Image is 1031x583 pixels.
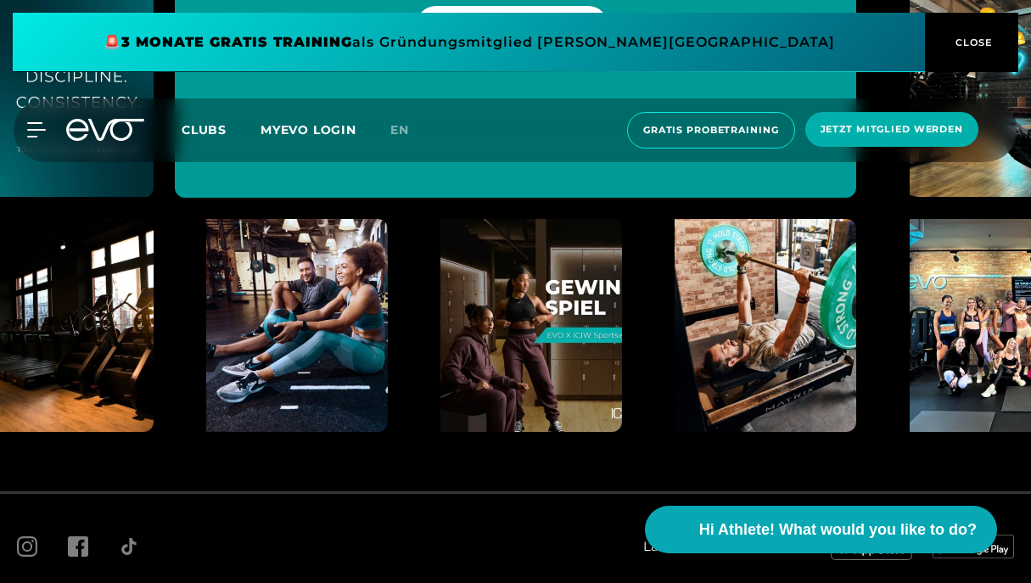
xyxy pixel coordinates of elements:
button: CLOSE [925,13,1018,72]
span: Lade unsere App herunter [643,537,810,557]
a: evofitness instagram [643,219,856,432]
a: Clubs [182,121,261,137]
span: Hi Athlete! What would you like to do? [699,519,977,541]
span: CLOSE [951,35,993,50]
a: Gratis Probetraining [622,112,800,149]
a: Jetzt Mitglied werden [800,112,983,149]
span: Jetzt Mitglied werden [821,122,963,137]
span: Clubs [182,122,227,137]
a: evofitness instagram [409,219,622,432]
span: en [390,122,409,137]
img: evofitness instagram [206,219,419,432]
a: evofitness instagram [175,219,388,432]
img: evofitness instagram [440,219,653,432]
a: MYEVO LOGIN [261,122,356,137]
a: en [390,121,429,140]
button: Hi Athlete! What would you like to do? [645,506,997,553]
span: Gratis Probetraining [643,123,779,137]
img: evofitness instagram [675,219,888,432]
